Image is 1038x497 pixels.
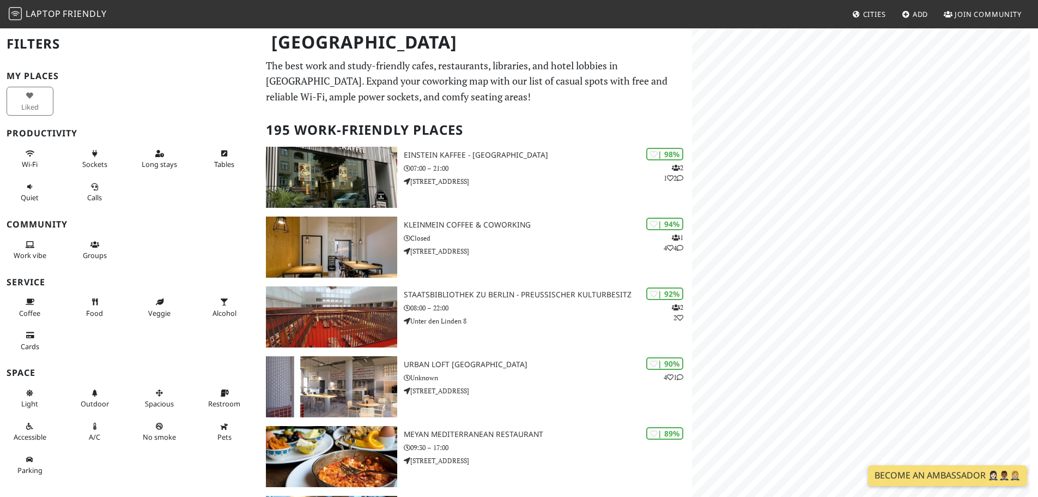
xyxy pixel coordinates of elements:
div: | 89% [646,427,683,440]
button: Wi-Fi [7,145,53,173]
button: Spacious [136,384,183,413]
button: Light [7,384,53,413]
span: Join Community [955,9,1022,19]
a: Staatsbibliothek zu Berlin - Preußischer Kulturbesitz | 92% 22 Staatsbibliothek zu Berlin - Preuß... [259,286,692,348]
button: Veggie [136,293,183,322]
p: 2 1 2 [664,163,683,183]
img: Staatsbibliothek zu Berlin - Preußischer Kulturbesitz [266,286,397,348]
p: 07:00 – 21:00 [404,163,692,173]
button: Food [71,293,118,322]
h3: Staatsbibliothek zu Berlin - Preußischer Kulturbesitz [404,290,692,300]
span: Long stays [142,159,177,169]
h3: Space [7,368,253,378]
h3: Meyan Mediterranean Restaurant [404,430,692,439]
h3: URBAN LOFT [GEOGRAPHIC_DATA] [404,360,692,369]
a: LaptopFriendly LaptopFriendly [9,5,107,24]
a: Become an Ambassador 🤵🏻‍♀️🤵🏾‍♂️🤵🏼‍♀️ [868,465,1027,486]
span: Work-friendly tables [214,159,234,169]
img: Einstein Kaffee - Charlottenburg [266,147,397,208]
span: Friendly [63,8,106,20]
p: Closed [404,233,692,243]
img: URBAN LOFT Berlin [266,356,397,417]
a: KleinMein Coffee & Coworking | 94% 144 KleinMein Coffee & Coworking Closed [STREET_ADDRESS] [259,217,692,278]
span: Cities [863,9,886,19]
span: Restroom [208,399,240,409]
h1: [GEOGRAPHIC_DATA] [263,27,690,57]
span: Outdoor area [81,399,109,409]
button: Coffee [7,293,53,322]
h2: Filters [7,27,253,61]
h3: KleinMein Coffee & Coworking [404,220,692,230]
img: LaptopFriendly [9,7,22,20]
h3: Service [7,277,253,288]
p: 08:00 – 22:00 [404,303,692,313]
p: 09:30 – 17:00 [404,442,692,453]
a: Meyan Mediterranean Restaurant | 89% Meyan Mediterranean Restaurant 09:30 – 17:00 [STREET_ADDRESS] [259,426,692,487]
span: People working [14,250,46,260]
div: | 90% [646,357,683,370]
a: Einstein Kaffee - Charlottenburg | 98% 212 Einstein Kaffee - [GEOGRAPHIC_DATA] 07:00 – 21:00 [STR... [259,147,692,208]
button: No smoke [136,417,183,446]
button: Restroom [201,384,248,413]
span: Food [86,308,103,318]
button: Groups [71,236,118,265]
h3: Einstein Kaffee - [GEOGRAPHIC_DATA] [404,151,692,160]
span: Quiet [21,193,39,202]
button: Alcohol [201,293,248,322]
span: Add [913,9,928,19]
h3: Community [7,219,253,230]
p: The best work and study-friendly cafes, restaurants, libraries, and hotel lobbies in [GEOGRAPHIC_... [266,58,685,105]
button: Pets [201,417,248,446]
p: [STREET_ADDRESS] [404,176,692,187]
a: Add [897,4,933,24]
button: Tables [201,145,248,173]
p: Unter den Linden 8 [404,316,692,326]
div: | 98% [646,148,683,160]
p: 2 2 [672,302,683,323]
span: Video/audio calls [87,193,102,202]
span: Accessible [14,432,46,442]
button: Accessible [7,417,53,446]
p: Unknown [404,373,692,383]
h2: 195 Work-Friendly Places [266,113,685,147]
button: Outdoor [71,384,118,413]
span: Alcohol [213,308,236,318]
p: [STREET_ADDRESS] [404,246,692,256]
button: Sockets [71,145,118,173]
div: | 92% [646,288,683,300]
span: Group tables [83,250,107,260]
span: Power sockets [82,159,107,169]
span: Air conditioned [89,432,100,442]
div: | 94% [646,218,683,230]
h3: My Places [7,71,253,81]
p: 1 4 4 [664,232,683,253]
a: URBAN LOFT Berlin | 90% 41 URBAN LOFT [GEOGRAPHIC_DATA] Unknown [STREET_ADDRESS] [259,356,692,417]
button: Quiet [7,178,53,207]
span: Spacious [145,399,174,409]
button: Cards [7,326,53,355]
span: Credit cards [21,342,39,351]
span: Parking [17,465,43,475]
button: Parking [7,451,53,480]
span: Smoke free [143,432,176,442]
img: KleinMein Coffee & Coworking [266,217,397,278]
span: Veggie [148,308,171,318]
p: [STREET_ADDRESS] [404,386,692,396]
img: Meyan Mediterranean Restaurant [266,426,397,487]
button: Long stays [136,145,183,173]
button: Calls [71,178,118,207]
span: Laptop [26,8,61,20]
span: Coffee [19,308,40,318]
span: Natural light [21,399,38,409]
a: Cities [848,4,890,24]
a: Join Community [939,4,1026,24]
button: Work vibe [7,236,53,265]
span: Stable Wi-Fi [22,159,38,169]
h3: Productivity [7,128,253,139]
p: [STREET_ADDRESS] [404,456,692,466]
span: Pet friendly [217,432,232,442]
p: 4 1 [664,372,683,382]
button: A/C [71,417,118,446]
